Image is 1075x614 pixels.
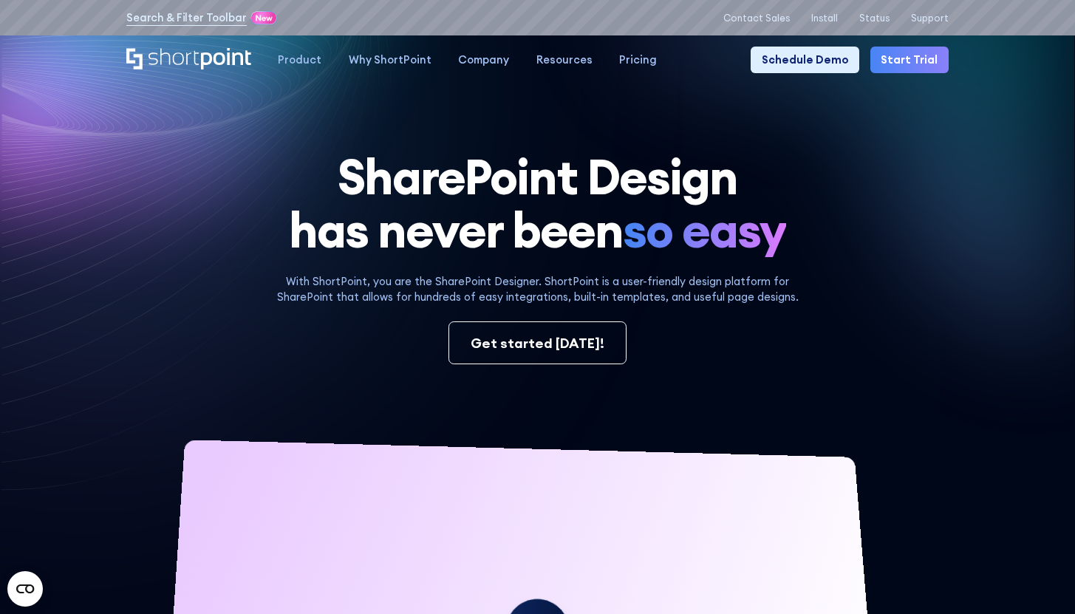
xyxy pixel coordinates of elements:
[349,52,431,68] div: Why ShortPoint
[723,13,790,24] a: Contact Sales
[126,10,247,26] a: Search & Filter Toolbar
[522,47,605,73] a: Resources
[335,47,445,73] a: Why ShortPoint
[619,52,657,68] div: Pricing
[623,204,786,257] span: so easy
[458,52,509,68] div: Company
[278,52,321,68] div: Product
[751,47,859,73] a: Schedule Demo
[126,48,251,72] a: Home
[471,333,604,353] div: Get started [DATE]!
[265,273,810,306] p: With ShortPoint, you are the SharePoint Designer. ShortPoint is a user-friendly design platform f...
[265,47,335,73] a: Product
[445,47,522,73] a: Company
[859,13,890,24] a: Status
[870,47,949,73] a: Start Trial
[1001,543,1075,614] iframe: Chat Widget
[126,151,949,257] h1: SharePoint Design has never been
[7,571,43,607] button: Open CMP widget
[811,13,838,24] a: Install
[448,321,627,364] a: Get started [DATE]!
[911,13,949,24] a: Support
[536,52,593,68] div: Resources
[606,47,670,73] a: Pricing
